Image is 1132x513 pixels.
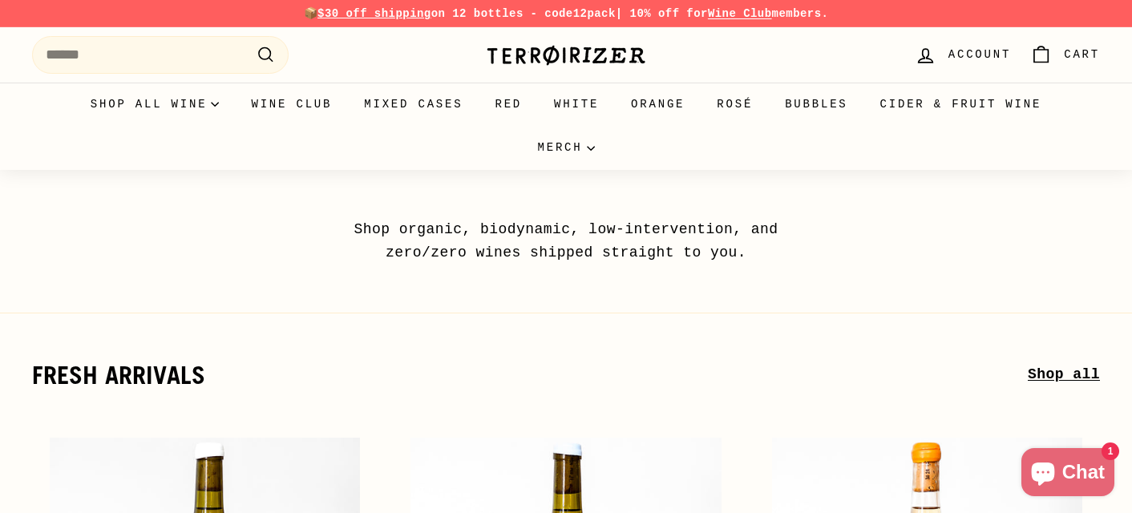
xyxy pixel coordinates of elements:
[1017,448,1119,500] inbox-online-store-chat: Shopify online store chat
[32,5,1100,22] p: 📦 on 12 bottles - code | 10% off for members.
[317,7,431,20] span: $30 off shipping
[1064,46,1100,63] span: Cart
[317,218,815,265] p: Shop organic, biodynamic, low-intervention, and zero/zero wines shipped straight to you.
[573,7,616,20] strong: 12pack
[479,83,538,126] a: Red
[948,46,1011,63] span: Account
[1021,31,1110,79] a: Cart
[769,83,863,126] a: Bubbles
[235,83,348,126] a: Wine Club
[864,83,1058,126] a: Cider & Fruit Wine
[615,83,701,126] a: Orange
[521,126,610,169] summary: Merch
[32,362,1028,389] h2: fresh arrivals
[348,83,479,126] a: Mixed Cases
[905,31,1021,79] a: Account
[75,83,236,126] summary: Shop all wine
[1028,363,1100,386] a: Shop all
[701,83,769,126] a: Rosé
[538,83,615,126] a: White
[708,7,772,20] a: Wine Club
